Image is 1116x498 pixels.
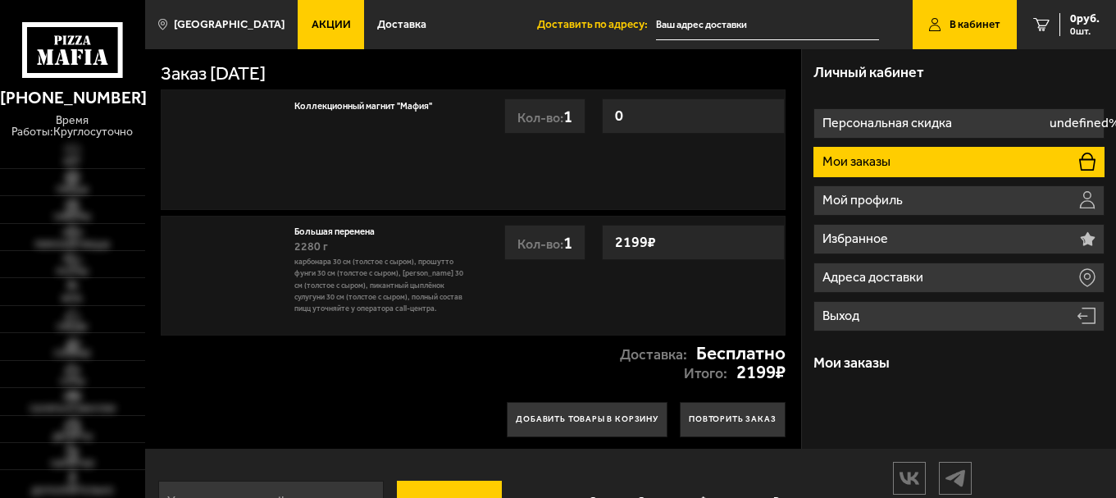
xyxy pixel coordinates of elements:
p: Карбонара 30 см (толстое с сыром), Прошутто Фунги 30 см (толстое с сыром), [PERSON_NAME] 30 см (т... [294,256,465,314]
span: 1 [563,106,572,126]
strong: 0 [611,100,627,131]
p: Мои заказы [822,155,894,168]
div: Кол-во: [504,98,585,134]
span: [GEOGRAPHIC_DATA] [174,19,285,30]
button: Добавить товары в корзину [507,402,668,437]
strong: 2199 ₽ [736,363,786,382]
p: Доставка: [620,348,687,363]
span: 0 шт. [1070,26,1100,36]
strong: 2199 ₽ [611,226,660,258]
div: Кол-во: [504,225,585,260]
img: vk [894,464,925,492]
strong: Бесплатно [696,345,786,363]
p: Избранное [822,232,891,245]
h3: Мои заказы [813,356,890,371]
h3: Личный кабинет [813,66,924,80]
button: Повторить заказ [680,402,786,437]
span: В кабинет [950,19,1000,30]
span: 2280 г [294,240,328,254]
p: Итого: [684,367,727,381]
span: Доставить по адресу: [537,19,656,30]
p: Мой профиль [822,194,906,207]
p: Адреса доставки [822,271,927,284]
a: Коллекционный магнит "Мафия" [294,97,444,112]
span: Доставка [377,19,426,30]
span: 0 руб. [1070,13,1100,25]
h1: Заказ [DATE] [161,65,266,84]
span: 1 [563,232,572,253]
p: Персональная скидка [822,117,955,130]
img: tg [940,464,971,492]
a: Большая перемена [294,222,386,237]
p: Выход [822,309,863,322]
input: Ваш адрес доставки [656,10,879,40]
span: Акции [312,19,351,30]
